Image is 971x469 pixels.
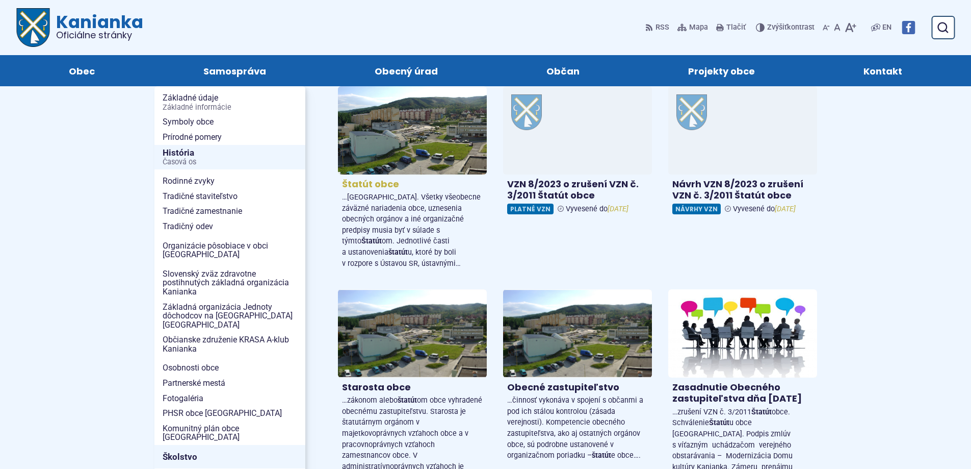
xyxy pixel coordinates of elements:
a: HistóriaČasová os [154,145,305,170]
a: Symboly obce [154,114,305,130]
span: Školstvo [163,449,297,465]
a: Mapa [675,17,710,38]
span: Kanianka [50,13,143,40]
strong: Štatút [361,237,382,245]
h4: Štatút obce [342,179,483,190]
img: Prejsť na domovskú stránku [16,8,50,47]
span: Kontakt [863,55,902,86]
span: Tlačiť [726,23,746,32]
span: EN [882,21,891,34]
strong: štatút [592,451,611,460]
a: Komunitný plán obce [GEOGRAPHIC_DATA] [154,421,305,445]
span: Organizácie pôsobiace v obci [GEOGRAPHIC_DATA] [163,238,297,262]
span: Obecný úrad [375,55,438,86]
button: Zväčšiť veľkosť písma [843,17,858,38]
h4: Obecné zastupiteľstvo [507,382,648,393]
span: Základná organizácia Jednoty dôchodcov na [GEOGRAPHIC_DATA] [GEOGRAPHIC_DATA] [163,300,297,333]
a: Osobnosti obce [154,360,305,376]
a: Občianske združenie KRASA A-klub Kanianka [154,332,305,356]
span: Časová os [163,158,297,166]
em: [DATE] [608,205,628,213]
a: PHSR obce [GEOGRAPHIC_DATA] [154,406,305,421]
img: Prejsť na Facebook stránku [902,21,915,34]
span: Fotogaléria [163,391,297,406]
span: Tradičné staviteľstvo [163,189,297,204]
span: Návrhy VZN [672,204,721,214]
span: Občan [546,55,580,86]
a: Návrh VZN 8/2023 o zrušení VZN č. 3/2011 Štatút obce Návrhy VZN Vyvesené do[DATE] [668,86,817,218]
a: Štatút obce …[GEOGRAPHIC_DATA]. Všetky všeobecne záväzné nariadenia obce, uznesenia obecných orgá... [338,86,487,273]
span: Projekty obce [688,55,755,86]
span: Základné informácie [163,104,297,112]
a: Základná organizácia Jednoty dôchodcov na [GEOGRAPHIC_DATA] [GEOGRAPHIC_DATA] [154,300,305,333]
a: Obecné zastupiteľstvo …činnosť vykonáva v spojení s občanmi a pod ich stálou kontrolou (zásada ve... [503,289,652,465]
span: Rodinné zvyky [163,174,297,189]
span: PHSR obce [GEOGRAPHIC_DATA] [163,406,297,421]
span: Vyvesené do [733,205,796,213]
em: [DATE] [775,205,796,213]
h4: Návrh VZN 8/2023 o zrušení VZN č. 3/2011 Štatút obce [672,179,813,202]
a: Projekty obce [644,55,799,86]
span: Prírodné pomery [163,130,297,145]
h4: Zasadnutie Obecného zastupiteľstva dňa [DATE] [672,382,813,405]
span: Základné údaje [163,90,297,114]
a: Základné údajeZákladné informácie [154,90,305,114]
a: Školstvo [154,445,305,468]
strong: Štatút [751,408,772,416]
span: Symboly obce [163,114,297,130]
h4: Starosta obce [342,382,483,393]
span: Partnerské mestá [163,376,297,391]
a: Rodinné zvyky [154,174,305,189]
a: Partnerské mestá [154,376,305,391]
a: Tradičné zamestnanie [154,204,305,219]
span: Tradičný odev [163,219,297,234]
a: Obec [24,55,139,86]
button: Zmenšiť veľkosť písma [821,17,832,38]
button: Zvýšiťkontrast [756,17,817,38]
strong: štatút [398,396,417,405]
a: Samospráva [159,55,310,86]
a: Organizácie pôsobiace v obci [GEOGRAPHIC_DATA] [154,238,305,262]
a: Logo Kanianka, prejsť na domovskú stránku. [16,8,143,47]
span: Zvýšiť [767,23,787,32]
a: Fotogaléria [154,391,305,406]
a: EN [880,21,894,34]
a: Slovenský zväz zdravotne postihnutých základná organizácia Kanianka [154,266,305,300]
span: História [163,145,297,170]
span: Obec [69,55,95,86]
span: Platné VZN [507,204,554,214]
a: VZN 8/2023 o zrušení VZN č. 3/2011 Štatút obce Platné VZN Vyvesené do[DATE] [503,86,652,218]
a: Občan [503,55,624,86]
span: Občianske združenie KRASA A-klub Kanianka [163,332,297,356]
span: Samospráva [203,55,266,86]
a: Kontakt [820,55,947,86]
a: Tradičné staviteľstvo [154,189,305,204]
a: Prírodné pomery [154,130,305,145]
span: Komunitný plán obce [GEOGRAPHIC_DATA] [163,421,297,445]
button: Nastaviť pôvodnú veľkosť písma [832,17,843,38]
span: Vyvesené do [566,205,628,213]
a: RSS [645,17,671,38]
span: kontrast [767,23,815,32]
strong: štatút [388,248,408,257]
span: …[GEOGRAPHIC_DATA]. Všetky všeobecne záväzné nariadenia obce, uznesenia obecných orgánov a iné or... [342,193,481,268]
span: Mapa [689,21,708,34]
span: Tradičné zamestnanie [163,204,297,219]
a: Tradičný odev [154,219,305,234]
h4: VZN 8/2023 o zrušení VZN č. 3/2011 Štatút obce [507,179,648,202]
a: Obecný úrad [330,55,482,86]
span: Slovenský zväz zdravotne postihnutých základná organizácia Kanianka [163,266,297,300]
span: RSS [655,21,669,34]
span: Oficiálne stránky [56,31,143,40]
span: …činnosť vykonáva v spojení s občanmi a pod ich stálou kontrolou (zásada verejnosti). Kompetencie... [507,396,643,460]
span: Osobnosti obce [163,360,297,376]
strong: Štatút [709,418,729,427]
button: Tlačiť [714,17,748,38]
